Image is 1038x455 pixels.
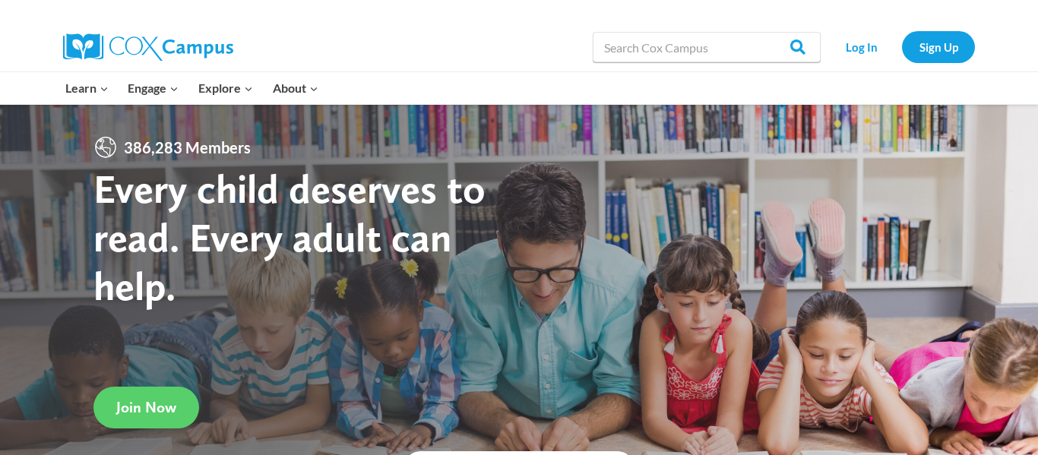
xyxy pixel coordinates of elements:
img: Cox Campus [63,33,233,61]
strong: Every child deserves to read. Every adult can help. [93,164,486,309]
span: About [273,78,318,98]
span: Join Now [116,398,176,416]
a: Log In [828,31,894,62]
a: Sign Up [902,31,975,62]
input: Search Cox Campus [593,32,821,62]
span: Learn [65,78,109,98]
span: Engage [128,78,179,98]
nav: Primary Navigation [55,72,328,104]
nav: Secondary Navigation [828,31,975,62]
a: Join Now [93,387,199,428]
span: Explore [198,78,253,98]
span: 386,283 Members [118,135,257,160]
